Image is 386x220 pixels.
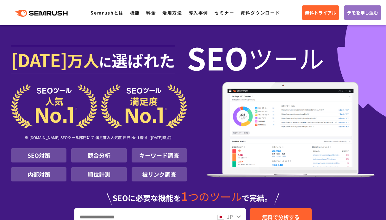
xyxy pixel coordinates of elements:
[71,167,127,181] li: 順位計測
[67,49,99,71] span: 万人
[11,128,187,148] div: ※ [DOMAIN_NAME] SEOツール部門にて 満足度＆人気度 世界 No.1獲得（[DATE]時点）
[11,184,375,205] div: SEOに必要な機能を
[240,9,280,16] a: 資料ダウンロード
[71,148,127,162] li: 競合分析
[130,9,140,16] a: 機能
[11,47,67,72] span: [DATE]
[344,5,381,20] a: デモを申し込む
[11,167,66,181] li: 内部対策
[99,52,112,71] span: に
[132,167,187,181] li: 被リンク調査
[189,9,208,16] a: 導入事例
[347,9,378,16] span: デモを申し込む
[132,148,187,162] li: キーワード調査
[112,49,175,71] span: 選ばれた
[302,5,339,20] a: 無料トライアル
[215,9,234,16] a: セミナー
[187,45,248,70] span: SEO
[181,187,188,205] span: 1
[188,189,242,204] span: つのツール
[242,192,272,203] span: で完結。
[11,148,66,162] li: SEO対策
[146,9,156,16] a: 料金
[248,45,324,70] span: ツール
[90,9,123,16] a: Semrushとは
[162,9,182,16] a: 活用方法
[305,9,336,16] span: 無料トライアル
